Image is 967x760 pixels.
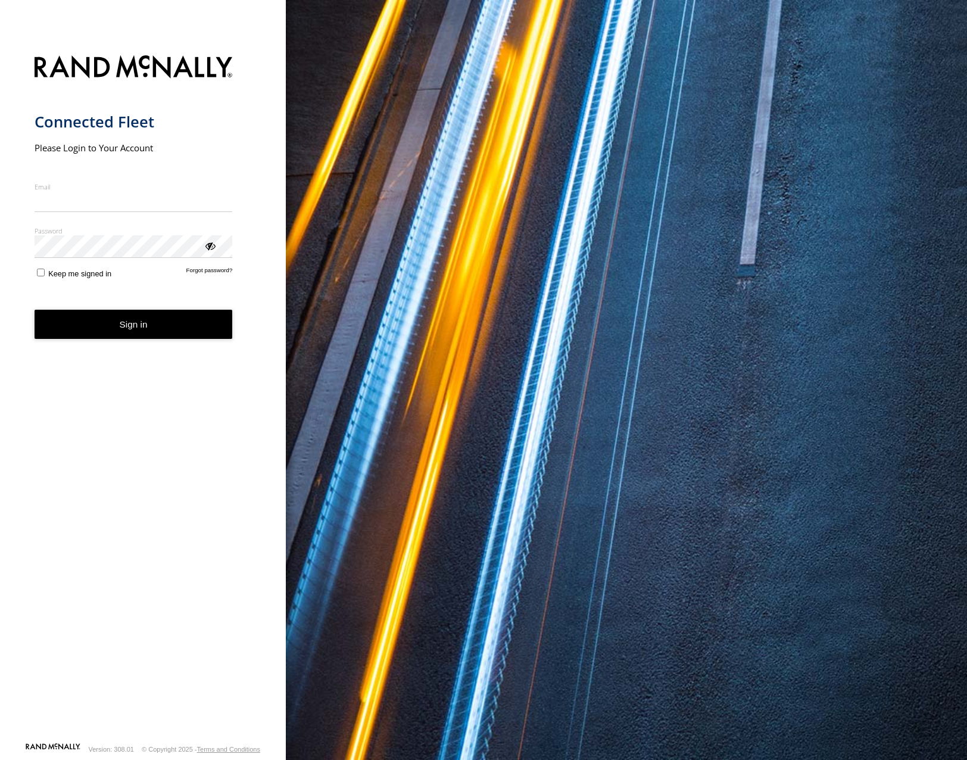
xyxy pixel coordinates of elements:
[35,112,233,132] h1: Connected Fleet
[186,267,233,278] a: Forgot password?
[35,48,252,742] form: main
[142,746,260,753] div: © Copyright 2025 -
[26,743,80,755] a: Visit our Website
[37,269,45,276] input: Keep me signed in
[204,239,216,251] div: ViewPassword
[35,310,233,339] button: Sign in
[35,53,233,83] img: Rand McNally
[35,182,233,191] label: Email
[35,226,233,235] label: Password
[48,269,111,278] span: Keep me signed in
[89,746,134,753] div: Version: 308.01
[35,142,233,154] h2: Please Login to Your Account
[197,746,260,753] a: Terms and Conditions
